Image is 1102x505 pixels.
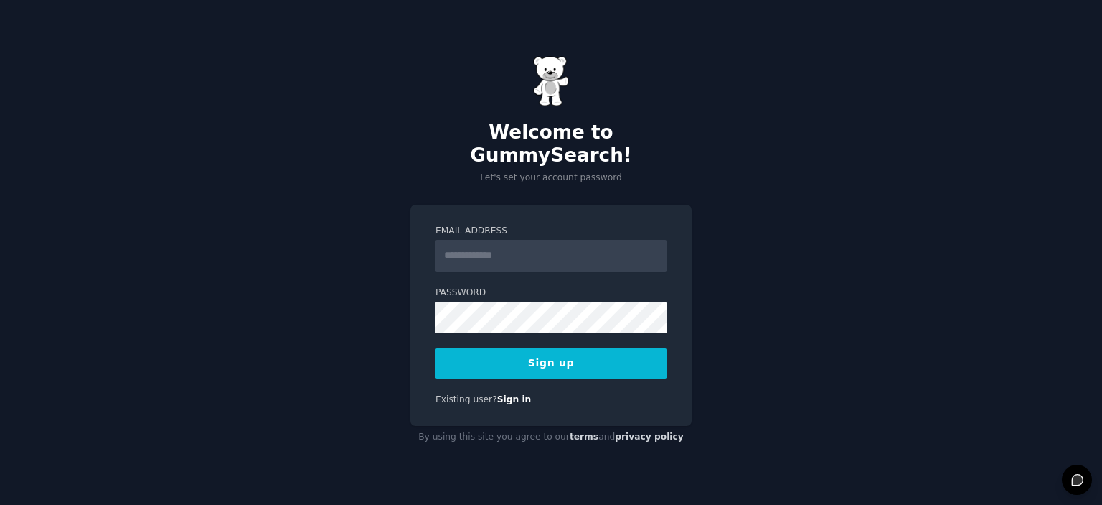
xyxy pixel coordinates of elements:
[497,394,532,404] a: Sign in
[410,121,692,167] h2: Welcome to GummySearch!
[435,394,497,404] span: Existing user?
[410,426,692,449] div: By using this site you agree to our and
[435,348,667,379] button: Sign up
[435,225,667,238] label: Email Address
[533,56,569,106] img: Gummy Bear
[435,287,667,300] label: Password
[410,172,692,185] p: Let's set your account password
[570,432,598,442] a: terms
[615,432,684,442] a: privacy policy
